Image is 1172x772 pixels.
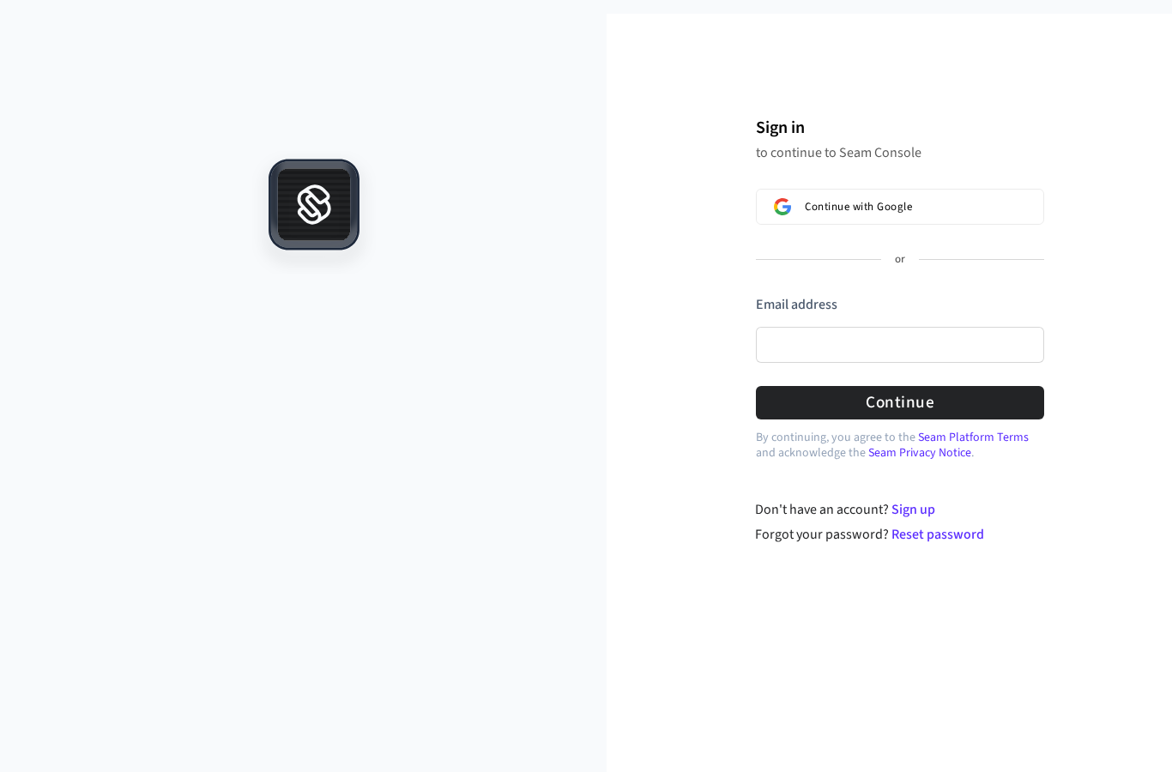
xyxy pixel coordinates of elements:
[895,252,905,268] p: or
[756,295,837,314] label: Email address
[891,500,935,519] a: Sign up
[805,200,912,214] span: Continue with Google
[756,386,1044,419] button: Continue
[774,198,791,215] img: Sign in with Google
[756,189,1044,225] button: Sign in with GoogleContinue with Google
[756,115,1044,141] h1: Sign in
[868,444,971,461] a: Seam Privacy Notice
[918,429,1029,446] a: Seam Platform Terms
[755,524,1044,545] div: Forgot your password?
[756,144,1044,161] p: to continue to Seam Console
[756,430,1044,461] p: By continuing, you agree to the and acknowledge the .
[891,525,984,544] a: Reset password
[755,499,1044,520] div: Don't have an account?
